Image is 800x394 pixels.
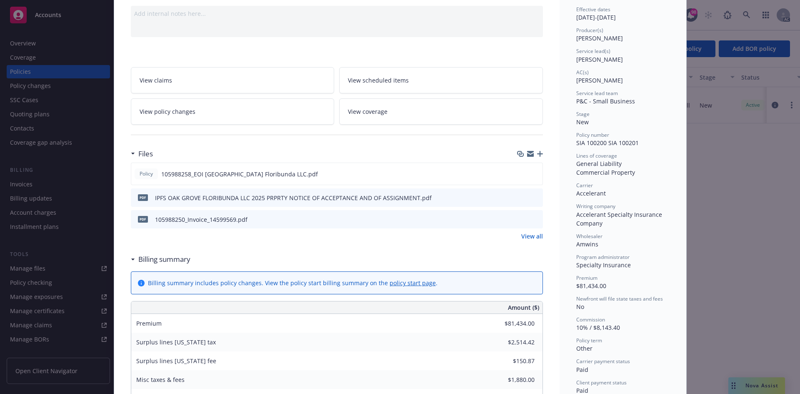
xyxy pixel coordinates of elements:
span: Newfront will file state taxes and fees [576,295,663,302]
span: Premium [136,319,162,327]
span: pdf [138,216,148,222]
span: 10% / $8,143.40 [576,324,620,331]
div: Commercial Property [576,168,670,177]
span: Policy number [576,131,609,138]
span: Misc taxes & fees [136,376,185,384]
span: Accelerant Specialty Insurance Company [576,211,664,227]
span: Client payment status [576,379,627,386]
span: View scheduled items [348,76,409,85]
span: Commission [576,316,605,323]
span: Service lead team [576,90,618,97]
span: SIA 100200 SIA 100201 [576,139,639,147]
button: download file [519,215,525,224]
a: View policy changes [131,98,335,125]
span: 105988258_EOI [GEOGRAPHIC_DATA] Floribunda LLC.pdf [161,170,318,178]
span: pdf [138,194,148,201]
div: Billing summary [131,254,190,265]
span: Service lead(s) [576,48,610,55]
button: download file [518,170,525,178]
span: $81,434.00 [576,282,606,290]
span: View coverage [348,107,387,116]
span: [PERSON_NAME] [576,76,623,84]
span: Program administrator [576,253,630,261]
span: Policy term [576,337,602,344]
span: Lines of coverage [576,152,617,159]
button: preview file [532,170,539,178]
div: [DATE] - [DATE] [576,6,670,22]
span: No [576,303,584,311]
div: General Liability [576,159,670,168]
span: Paid [576,366,588,374]
input: 0.00 [485,355,540,367]
span: Stage [576,110,590,118]
span: [PERSON_NAME] [576,34,623,42]
span: P&C - Small Business [576,97,635,105]
div: Billing summary includes policy changes. View the policy start billing summary on the . [148,279,437,287]
span: Surplus lines [US_STATE] tax [136,338,216,346]
span: View policy changes [140,107,195,116]
span: Accelerant [576,189,606,197]
span: Carrier [576,182,593,189]
span: Amount ($) [508,303,539,312]
span: Amwins [576,240,598,248]
span: Wholesaler [576,233,602,240]
a: View all [521,232,543,241]
button: download file [519,193,525,202]
span: Carrier payment status [576,358,630,365]
span: Effective dates [576,6,610,13]
span: Premium [576,274,597,281]
span: Other [576,344,592,352]
h3: Files [138,148,153,159]
button: preview file [532,193,540,202]
span: Producer(s) [576,27,603,34]
h3: Billing summary [138,254,190,265]
button: preview file [532,215,540,224]
div: IPFS OAK GROVE FLORIBUNDA LLC 2025 PRPRTY NOTICE OF ACCEPTANCE AND OF ASSIGNMENT.pdf [155,193,432,202]
input: 0.00 [485,336,540,349]
a: View scheduled items [339,67,543,93]
span: AC(s) [576,69,589,76]
div: 105988250_Invoice_14599569.pdf [155,215,247,224]
span: Writing company [576,203,615,210]
span: View claims [140,76,172,85]
a: View claims [131,67,335,93]
span: New [576,118,589,126]
a: View coverage [339,98,543,125]
div: Files [131,148,153,159]
a: policy start page [390,279,436,287]
span: Surplus lines [US_STATE] fee [136,357,216,365]
input: 0.00 [485,317,540,330]
input: 0.00 [485,374,540,386]
span: [PERSON_NAME] [576,55,623,63]
div: Add internal notes here... [134,9,540,18]
span: Policy [138,170,155,178]
span: Specialty Insurance [576,261,631,269]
